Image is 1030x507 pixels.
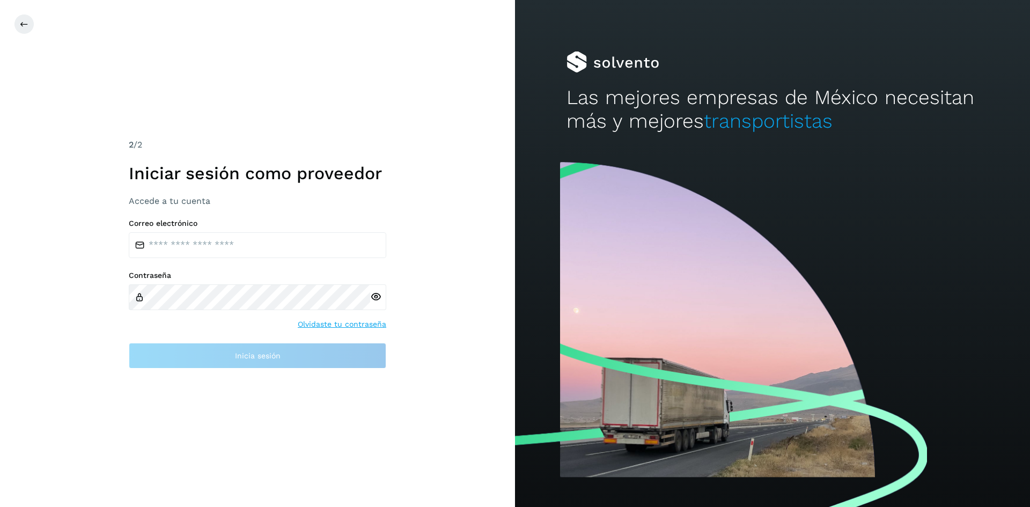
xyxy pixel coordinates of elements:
[129,196,386,206] h3: Accede a tu cuenta
[129,271,386,280] label: Contraseña
[129,163,386,183] h1: Iniciar sesión como proveedor
[566,86,979,134] h2: Las mejores empresas de México necesitan más y mejores
[129,343,386,369] button: Inicia sesión
[235,352,281,359] span: Inicia sesión
[129,219,386,228] label: Correo electrónico
[129,138,386,151] div: /2
[129,139,134,150] span: 2
[298,319,386,330] a: Olvidaste tu contraseña
[704,109,833,133] span: transportistas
